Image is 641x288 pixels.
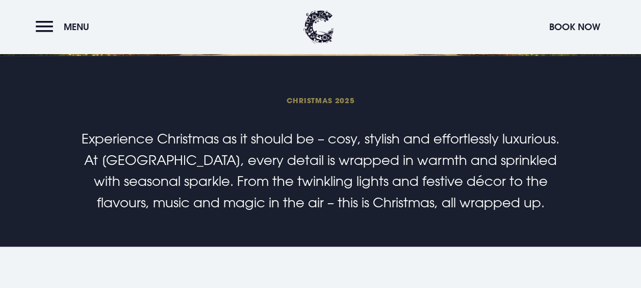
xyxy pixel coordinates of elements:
img: Clandeboye Lodge [303,10,334,43]
span: Menu [64,21,89,33]
button: Menu [36,16,94,38]
span: Christmas 2025 [78,95,563,105]
p: Experience Christmas as it should be – cosy, stylish and effortlessly luxurious. At [GEOGRAPHIC_D... [78,128,563,213]
button: Book Now [544,16,605,38]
